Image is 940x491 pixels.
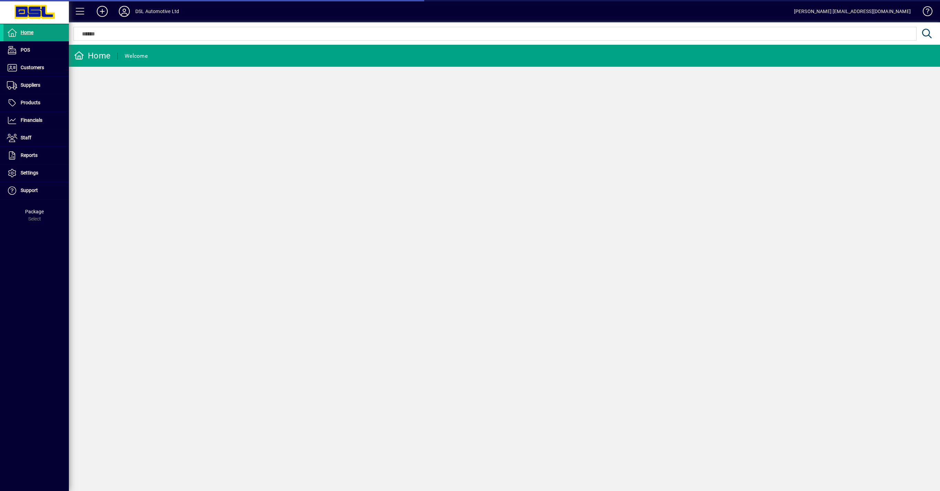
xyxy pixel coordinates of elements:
a: Staff [3,129,69,147]
span: Suppliers [21,82,40,88]
a: POS [3,42,69,59]
a: Settings [3,164,69,182]
a: Knowledge Base [918,1,931,24]
span: Customers [21,65,44,70]
button: Add [91,5,113,18]
span: Home [21,30,33,35]
div: Home [74,50,111,61]
span: Products [21,100,40,105]
a: Suppliers [3,77,69,94]
span: Financials [21,117,42,123]
button: Profile [113,5,135,18]
span: Staff [21,135,31,140]
a: Customers [3,59,69,76]
div: [PERSON_NAME] [EMAIL_ADDRESS][DOMAIN_NAME] [794,6,911,17]
a: Reports [3,147,69,164]
div: DSL Automotive Ltd [135,6,179,17]
span: Settings [21,170,38,175]
a: Financials [3,112,69,129]
span: Support [21,188,38,193]
div: Welcome [125,51,148,62]
span: Reports [21,152,38,158]
a: Products [3,94,69,111]
span: Package [25,209,44,214]
a: Support [3,182,69,199]
span: POS [21,47,30,53]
